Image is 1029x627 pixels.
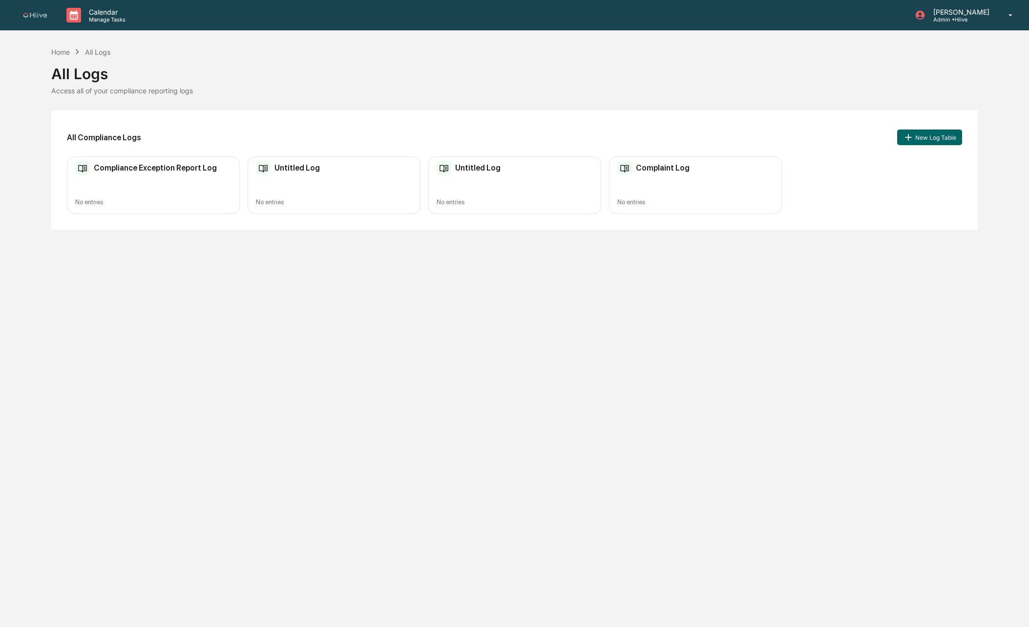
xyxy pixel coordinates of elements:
p: Admin • Hiive [925,16,994,23]
p: [PERSON_NAME] [925,8,994,16]
h2: Untitled Log [455,163,501,173]
img: Compliance Log Table Icon [617,161,632,175]
h2: Untitled Log [274,163,320,173]
h2: All Compliance Logs [67,133,141,142]
div: Home [51,48,70,56]
img: Compliance Log Table Icon [75,161,90,175]
img: Compliance Log Table Icon [256,161,271,175]
div: All Logs [85,48,110,56]
div: No entries [75,198,231,206]
div: No entries [256,198,412,206]
div: Access all of your compliance reporting logs [51,86,977,95]
div: No entries [437,198,593,206]
p: Calendar [81,8,130,16]
h2: Compliance Exception Report Log [94,163,217,173]
div: All Logs [51,57,977,83]
img: Compliance Log Table Icon [437,161,451,175]
h2: Complaint Log [636,163,690,173]
img: logo [23,13,47,18]
div: No entries [617,198,774,206]
p: Manage Tasks [81,16,130,23]
button: New Log Table [897,130,962,145]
